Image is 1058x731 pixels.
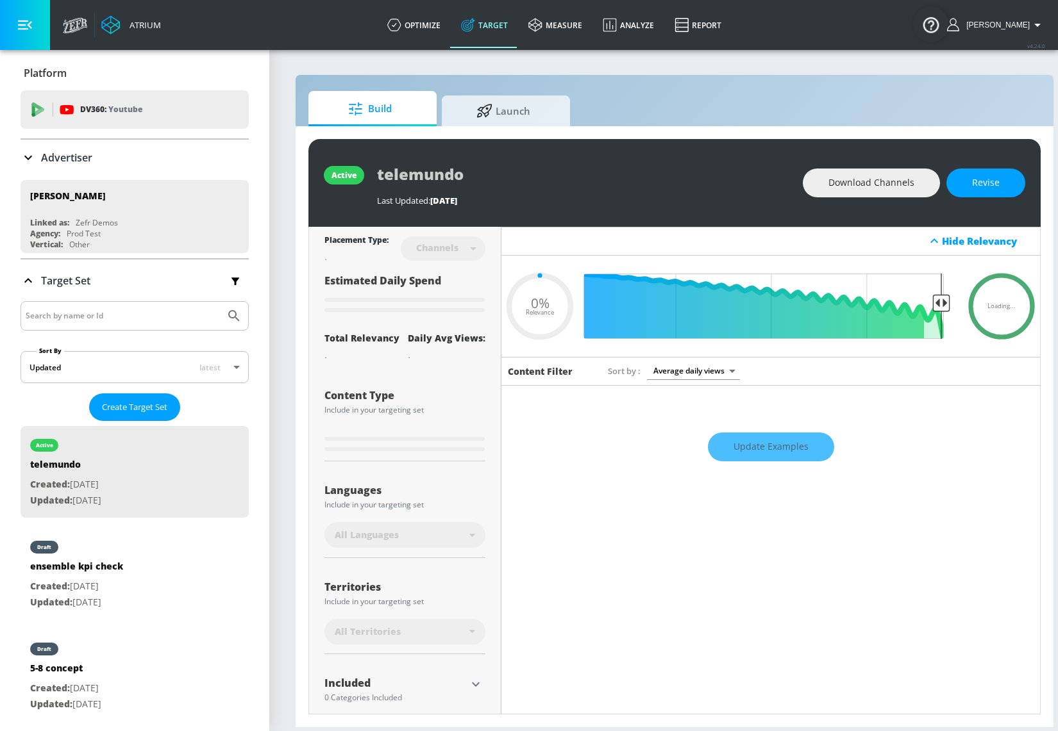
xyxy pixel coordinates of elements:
[21,140,249,176] div: Advertiser
[828,175,914,191] span: Download Channels
[451,2,518,48] a: Target
[324,619,485,645] div: All Territories
[324,274,485,316] div: Estimated Daily Spend
[30,596,72,608] span: Updated:
[30,682,70,694] span: Created:
[21,180,249,253] div: [PERSON_NAME]Linked as:Zefr DemosAgency:Prod TestVertical:Other
[30,493,101,509] p: [DATE]
[324,234,389,248] div: Placement Type:
[102,400,167,415] span: Create Target Set
[324,332,399,344] div: Total Relevancy
[30,680,101,696] p: [DATE]
[30,477,101,493] p: [DATE]
[21,259,249,302] div: Target Set
[531,296,550,309] span: 0%
[526,309,554,316] span: Relevance
[29,362,61,373] div: Updated
[30,458,101,477] div: telemundo
[324,694,466,702] div: 0 Categories Included
[332,170,357,181] div: active
[30,478,70,490] span: Created:
[518,2,592,48] a: measure
[324,582,485,592] div: Territories
[21,528,249,620] div: draftensemble kpi checkCreated:[DATE]Updated:[DATE]
[324,406,485,414] div: Include in your targeting set
[803,168,940,197] button: Download Channels
[30,228,60,239] div: Agency:
[324,274,441,288] span: Estimated Daily Spend
[30,239,63,250] div: Vertical:
[21,426,249,518] div: activetelemundoCreated:[DATE]Updated:[DATE]
[972,175,1000,191] span: Revise
[21,630,249,721] div: draft5-8 conceptCreated:[DATE]Updated:[DATE]
[324,485,485,495] div: Languages
[30,595,123,611] p: [DATE]
[37,347,64,355] label: Sort By
[37,646,51,652] div: draft
[80,103,142,117] p: DV360:
[608,365,641,377] span: Sort by
[324,390,485,400] div: Content Type
[101,15,161,35] a: Atrium
[21,90,249,129] div: DV360: Youtube
[961,21,1030,29] span: login as: justin.nim@zefr.com
[30,190,106,202] div: [PERSON_NAME]
[89,393,180,421] button: Create Target Set
[26,308,220,324] input: Search by name or Id
[69,239,90,250] div: Other
[947,17,1045,33] button: [PERSON_NAME]
[108,103,142,116] p: Youtube
[24,66,67,80] p: Platform
[592,2,664,48] a: Analyze
[199,362,221,373] span: latest
[946,168,1025,197] button: Revise
[41,274,90,288] p: Target Set
[508,365,573,377] h6: Content Filter
[324,501,485,509] div: Include in your targeting set
[501,227,1040,256] div: Hide Relevancy
[30,217,69,228] div: Linked as:
[76,217,118,228] div: Zefr Demos
[37,544,51,550] div: draft
[408,332,485,344] div: Daily Avg Views:
[30,494,72,506] span: Updated:
[987,303,1016,309] span: Loading...
[21,55,249,91] div: Platform
[664,2,732,48] a: Report
[1027,42,1045,49] span: v 4.24.0
[30,696,101,712] p: [DATE]
[410,242,465,253] div: Channels
[324,678,466,688] div: Included
[30,698,72,710] span: Updated:
[377,195,790,206] div: Last Updated:
[377,2,451,48] a: optimize
[942,234,1033,247] div: Hide Relevancy
[67,228,101,239] div: Prod Test
[30,662,101,680] div: 5-8 concept
[30,580,70,592] span: Created:
[324,598,485,605] div: Include in your targeting set
[591,274,950,339] input: Final Threshold
[41,151,92,165] p: Advertiser
[430,195,457,206] span: [DATE]
[124,19,161,31] div: Atrium
[647,362,740,379] div: Average daily views
[335,529,399,541] span: All Languages
[36,442,53,448] div: active
[335,625,401,638] span: All Territories
[913,6,949,42] button: Open Resource Center
[455,95,552,126] span: Launch
[324,522,485,548] div: All Languages
[30,560,123,579] div: ensemble kpi check
[321,94,419,124] span: Build
[30,579,123,595] p: [DATE]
